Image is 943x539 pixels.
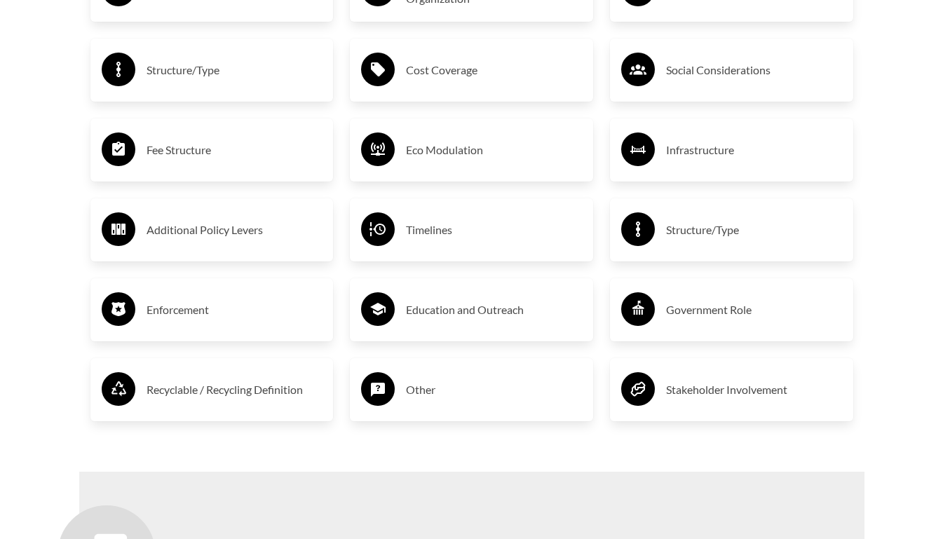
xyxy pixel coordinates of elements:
h3: Enforcement [147,299,323,321]
h3: Structure/Type [147,59,323,81]
h3: Structure/Type [666,219,842,241]
h3: Timelines [406,219,582,241]
h3: Infrastructure [666,139,842,161]
h3: Eco Modulation [406,139,582,161]
h3: Other [406,378,582,401]
h3: Cost Coverage [406,59,582,81]
h3: Social Considerations [666,59,842,81]
h3: Fee Structure [147,139,323,161]
h3: Additional Policy Levers [147,219,323,241]
h3: Government Role [666,299,842,321]
h3: Stakeholder Involvement [666,378,842,401]
h3: Recyclable / Recycling Definition [147,378,323,401]
h3: Education and Outreach [406,299,582,321]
